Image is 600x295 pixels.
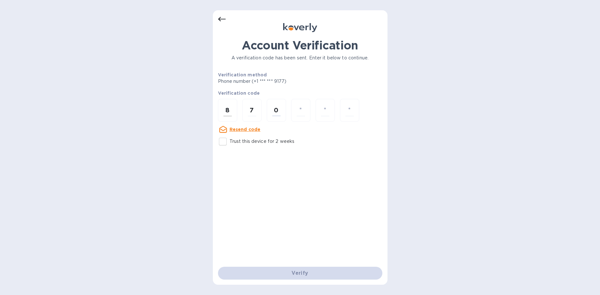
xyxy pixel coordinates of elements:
p: Verification code [218,90,382,96]
p: Phone number (+1 *** *** 9177) [218,78,336,85]
u: Resend code [230,127,261,132]
b: Verification method [218,72,267,77]
p: Trust this device for 2 weeks [230,138,295,145]
p: A verification code has been sent. Enter it below to continue. [218,55,382,61]
h1: Account Verification [218,39,382,52]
